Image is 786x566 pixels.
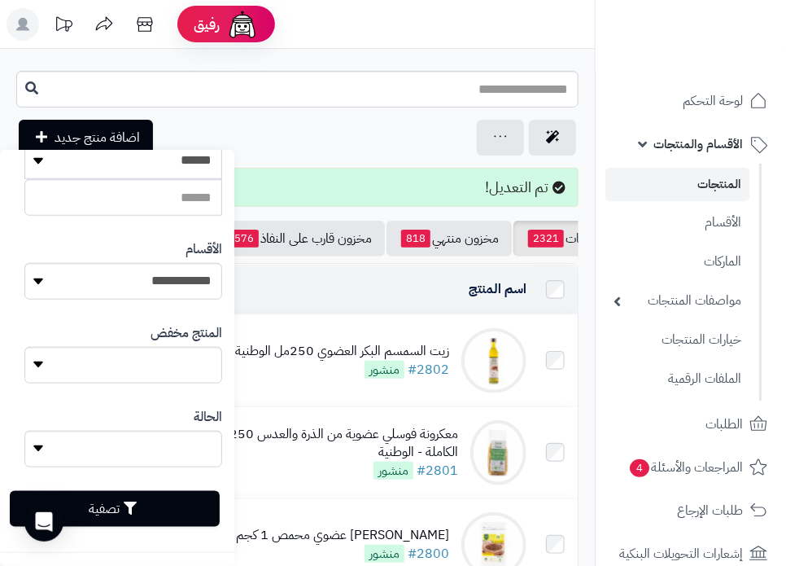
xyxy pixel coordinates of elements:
[469,279,526,299] a: اسم المنتج
[408,544,449,564] a: #2800
[24,502,63,542] div: Open Intercom Messenger
[605,81,776,121] a: لوحة التحكم
[605,405,776,444] a: الطلبات
[528,230,564,248] span: 2321
[194,15,220,34] span: رفيق
[55,128,140,147] span: اضافة منتج جديد
[628,456,743,479] span: المراجعات والأسئلة
[365,361,404,379] span: منشور
[470,420,526,485] img: معكرونة فوسلي عضوية من الذرة والعدس 250جم - الحبوب الكاملة - الوطنية
[605,322,749,358] a: خيارات المنتجات
[151,324,222,343] label: المنتج مخفض
[401,230,430,248] span: 818
[135,425,458,463] div: معكرونة فوسلي عضوية من الذرة والعدس 250جم - الحبوب الكاملة - الوطنية
[229,230,259,248] span: 576
[417,461,458,480] a: #2801
[461,328,526,393] img: زيت السمسم البكر العضوي 250مل الوطنية
[190,526,449,545] div: [PERSON_NAME] عضوي محمص 1 كجم ال طالب
[683,90,743,112] span: لوحة التحكم
[605,283,749,318] a: مواصفات المنتجات
[226,8,259,41] img: ai-face.png
[408,360,449,380] a: #2802
[513,221,639,257] a: كل المنتجات2321
[619,542,743,565] span: إشعارات التحويلات البنكية
[43,8,84,45] a: تحديثات المنصة
[10,491,220,527] button: تصفية
[605,244,749,279] a: الماركات
[677,499,743,522] span: طلبات الإرجاع
[215,221,385,257] a: مخزون قارب على النفاذ576
[235,342,449,361] div: زيت السمسم البكر العضوي 250مل الوطنية
[194,408,222,427] label: الحالة
[705,413,743,436] span: الطلبات
[630,459,649,477] span: 4
[365,545,404,563] span: منشور
[653,133,743,156] span: الأقسام والمنتجات
[373,462,413,480] span: منشور
[605,448,776,487] a: المراجعات والأسئلة4
[605,205,749,240] a: الأقسام
[186,240,222,259] label: الأقسام
[605,362,749,397] a: الملفات الرقمية
[605,168,749,201] a: المنتجات
[386,221,512,257] a: مخزون منتهي818
[19,120,153,156] a: اضافة منتج جديد
[605,491,776,530] a: طلبات الإرجاع
[16,168,579,207] div: تم التعديل!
